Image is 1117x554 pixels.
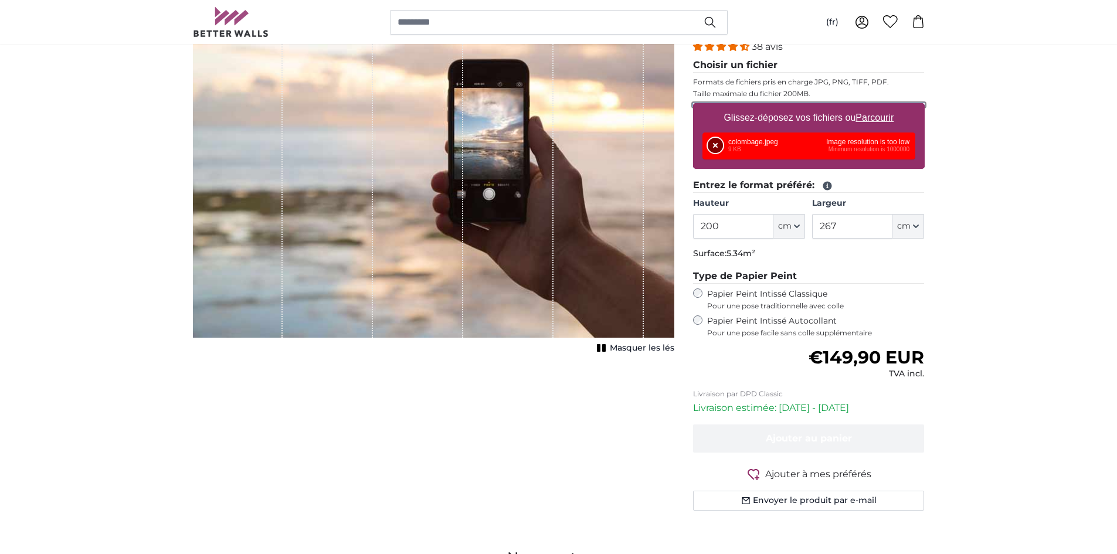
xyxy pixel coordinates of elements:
[610,342,674,354] span: Masquer les lés
[693,58,925,73] legend: Choisir un fichier
[773,214,805,239] button: cm
[778,220,792,232] span: cm
[693,269,925,284] legend: Type de Papier Peint
[719,106,898,130] label: Glissez-déposez vos fichiers ou
[693,198,805,209] label: Hauteur
[593,340,674,356] button: Masquer les lés
[892,214,924,239] button: cm
[693,41,752,52] span: 4.34 stars
[193,7,269,37] img: Betterwalls
[693,89,925,98] p: Taille maximale du fichier 200MB.
[693,424,925,453] button: Ajouter au panier
[726,248,755,259] span: 5.34m²
[707,288,925,311] label: Papier Peint Intissé Classique
[817,12,848,33] button: (fr)
[693,77,925,87] p: Formats de fichiers pris en charge JPG, PNG, TIFF, PDF.
[693,467,925,481] button: Ajouter à mes préférés
[707,315,925,338] label: Papier Peint Intissé Autocollant
[766,433,852,444] span: Ajouter au panier
[809,368,924,380] div: TVA incl.
[855,113,894,123] u: Parcourir
[809,346,924,368] span: €149,90 EUR
[707,301,925,311] span: Pour une pose traditionnelle avec colle
[693,401,925,415] p: Livraison estimée: [DATE] - [DATE]
[693,389,925,399] p: Livraison par DPD Classic
[693,491,925,511] button: Envoyer le produit par e-mail
[765,467,871,481] span: Ajouter à mes préférés
[693,248,925,260] p: Surface:
[897,220,911,232] span: cm
[812,198,924,209] label: Largeur
[693,178,925,193] legend: Entrez le format préféré:
[752,41,783,52] span: 38 avis
[707,328,925,338] span: Pour une pose facile sans colle supplémentaire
